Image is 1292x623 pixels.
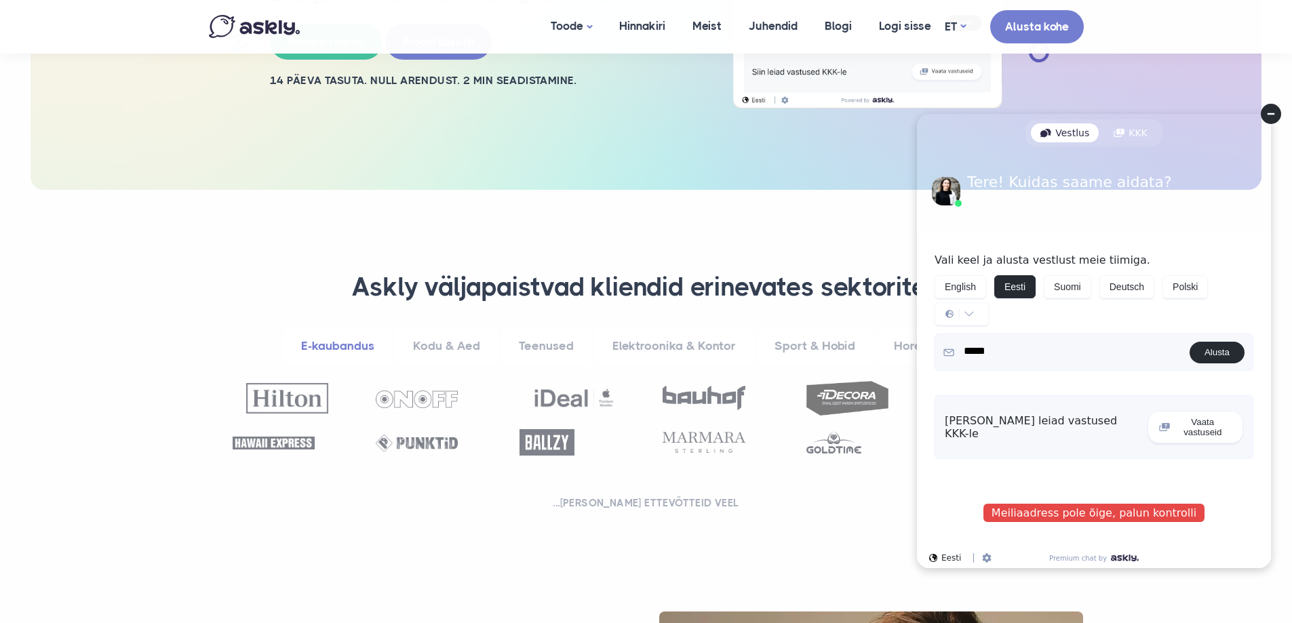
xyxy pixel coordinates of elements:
[520,429,574,456] img: Ballzy
[876,327,954,365] a: Horeca
[501,327,591,365] a: Teenused
[990,10,1084,43] a: Alusta kohe
[246,383,328,414] img: Hilton
[595,327,753,365] a: Elektroonika & Kontor
[663,432,745,453] img: Marmara Sterling
[376,390,458,408] img: OnOff
[906,103,1282,579] iframe: Askly chat
[533,382,615,414] img: Ideal
[395,327,498,365] a: Kodu & Aed
[226,496,1067,510] h2: ...[PERSON_NAME] ettevõtteid veel
[226,271,1067,304] h3: Askly väljapaistvad kliendid erinevates sektorites
[945,17,966,37] a: ET
[209,15,300,38] img: Askly
[757,327,873,365] a: Sport & Hobid
[283,327,392,365] a: E-kaubandus
[663,386,745,410] img: Bauhof
[270,73,697,88] h2: 14 PÄEVA TASUTA. NULL ARENDUST. 2 MIN SEADISTAMINE.
[376,435,458,451] img: Punktid
[233,437,315,449] img: Hawaii Express
[806,431,861,454] img: Goldtime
